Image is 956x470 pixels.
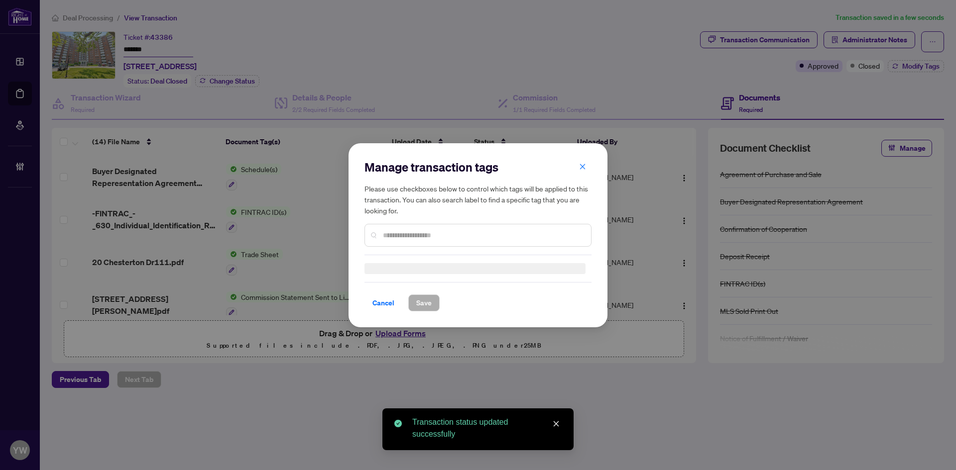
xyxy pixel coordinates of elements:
span: check-circle [394,420,402,427]
button: Cancel [364,294,402,311]
h2: Manage transaction tags [364,159,592,175]
div: Transaction status updated successfully [412,416,562,440]
span: Cancel [372,295,394,311]
span: close [579,163,586,170]
a: Close [551,418,562,429]
span: close [553,420,560,427]
button: Save [408,294,440,311]
h5: Please use checkboxes below to control which tags will be applied to this transaction. You can al... [364,183,592,216]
